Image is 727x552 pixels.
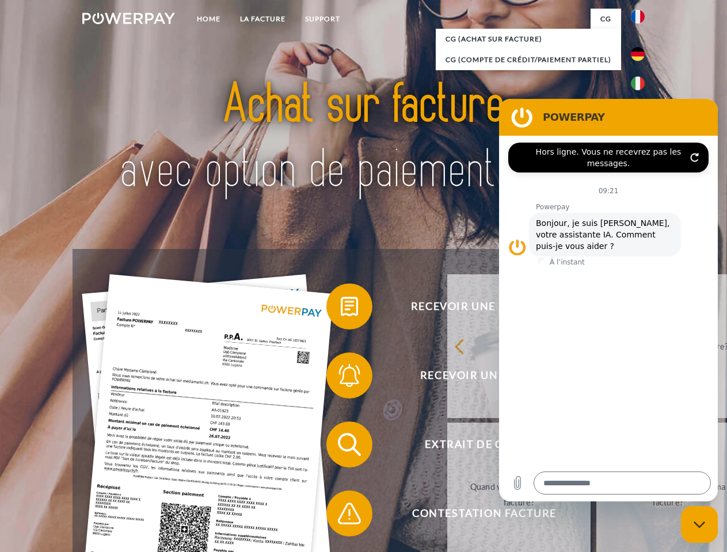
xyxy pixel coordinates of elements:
[326,490,626,536] button: Contestation Facture
[591,9,621,29] a: CG
[436,49,621,70] a: CG (Compte de crédit/paiement partiel)
[110,55,617,220] img: title-powerpay_fr.svg
[82,13,175,24] img: logo-powerpay-white.svg
[454,479,584,510] div: Quand vais-je recevoir ma facture?
[436,29,621,49] a: CG (achat sur facture)
[187,9,230,29] a: Home
[631,47,645,61] img: de
[326,352,626,398] button: Recevoir un rappel?
[326,283,626,329] button: Recevoir une facture ?
[335,361,364,390] img: qb_bell.svg
[335,292,364,321] img: qb_bill.svg
[499,99,718,501] iframe: Fenêtre de messagerie
[631,76,645,90] img: it
[230,9,295,29] a: LA FACTURE
[631,10,645,24] img: fr
[295,9,350,29] a: Support
[335,499,364,528] img: qb_warning.svg
[681,506,718,543] iframe: Bouton de lancement de la fenêtre de messagerie, conversation en cours
[335,430,364,459] img: qb_search.svg
[454,338,584,354] div: retour
[326,421,626,467] button: Extrait de compte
